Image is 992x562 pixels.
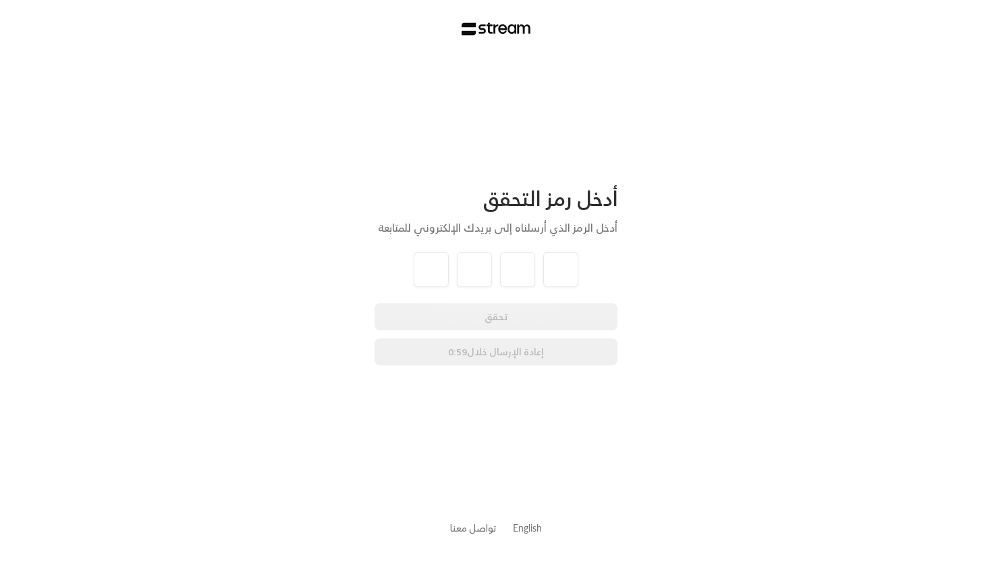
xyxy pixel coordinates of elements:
[513,515,542,540] a: English
[450,521,497,535] button: تواصل معنا
[375,186,617,211] div: أدخل رمز التحقق
[375,220,617,236] div: أدخل الرمز الذي أرسلناه إلى بريدك الإلكتروني للمتابعة
[450,519,497,536] a: تواصل معنا
[462,22,531,36] img: Stream Logo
